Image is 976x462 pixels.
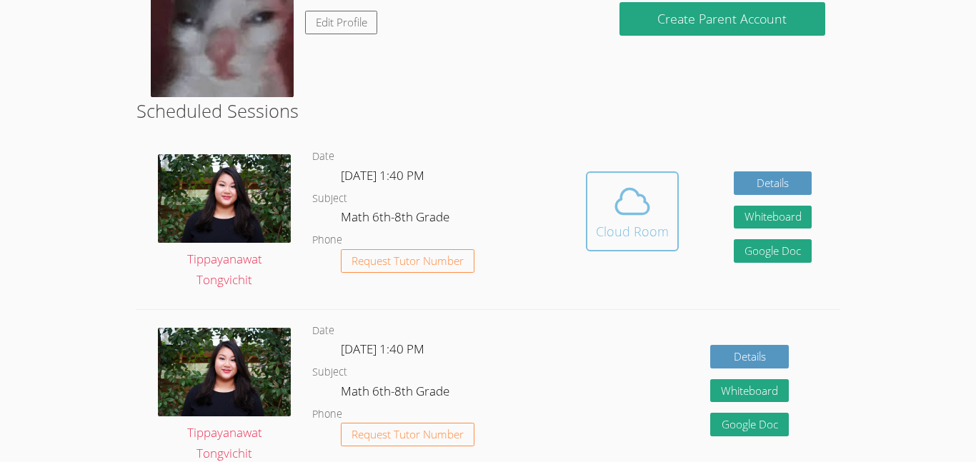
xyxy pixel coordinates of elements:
dt: Subject [312,363,347,381]
a: Google Doc [710,413,789,436]
dt: Subject [312,190,347,208]
dt: Phone [312,231,342,249]
button: Create Parent Account [619,2,825,36]
a: Details [710,345,789,368]
button: Request Tutor Number [341,423,474,446]
button: Whiteboard [734,206,812,229]
dt: Date [312,322,334,340]
button: Request Tutor Number [341,249,474,273]
span: Request Tutor Number [352,256,464,266]
span: Request Tutor Number [352,429,464,440]
button: Cloud Room [586,171,679,251]
span: [DATE] 1:40 PM [341,167,424,184]
span: [DATE] 1:40 PM [341,341,424,357]
dt: Date [312,148,334,166]
dd: Math 6th-8th Grade [341,207,452,231]
a: Tippayanawat Tongvichit [158,154,291,291]
dd: Math 6th-8th Grade [341,381,452,406]
a: Edit Profile [305,11,378,34]
a: Google Doc [734,239,812,263]
h2: Scheduled Sessions [136,97,840,124]
div: Cloud Room [596,221,669,241]
button: Whiteboard [710,379,789,403]
a: Details [734,171,812,195]
dt: Phone [312,406,342,423]
img: IMG_0561.jpeg [158,328,291,416]
img: IMG_0561.jpeg [158,154,291,243]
